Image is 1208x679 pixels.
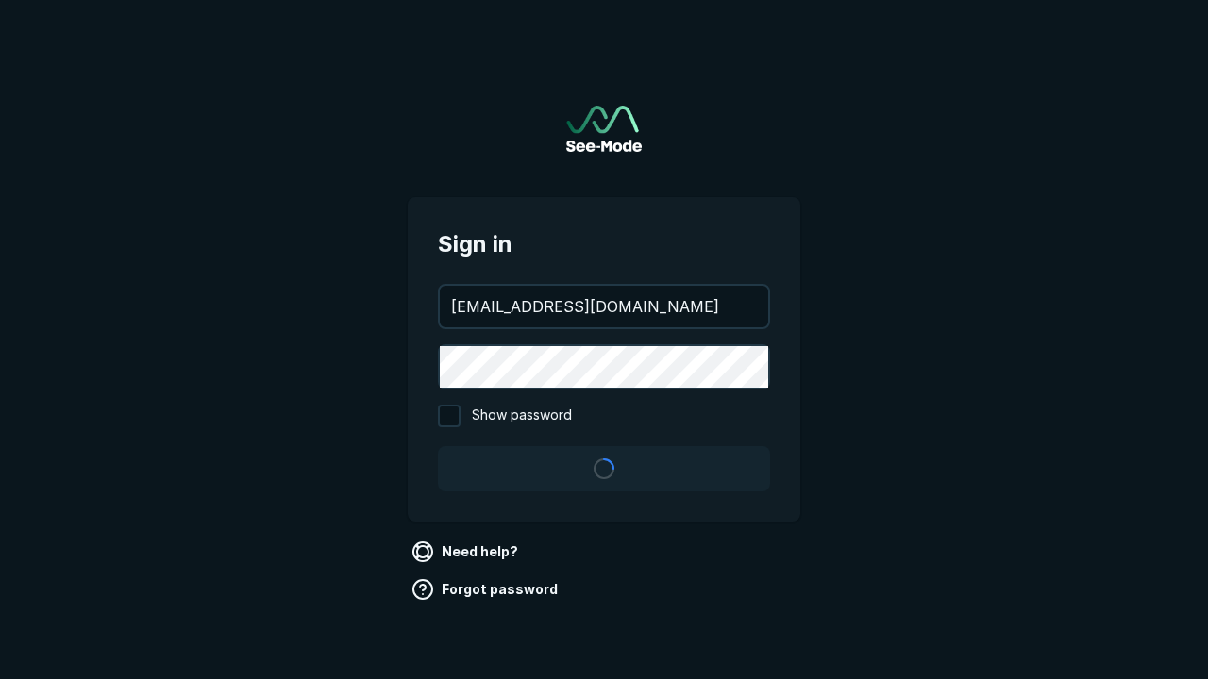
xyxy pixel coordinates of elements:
a: Forgot password [408,574,565,604]
span: Sign in [438,227,770,261]
a: Go to sign in [566,106,642,152]
a: Need help? [408,537,526,567]
span: Show password [472,405,572,427]
img: See-Mode Logo [566,106,642,152]
input: your@email.com [440,286,768,327]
